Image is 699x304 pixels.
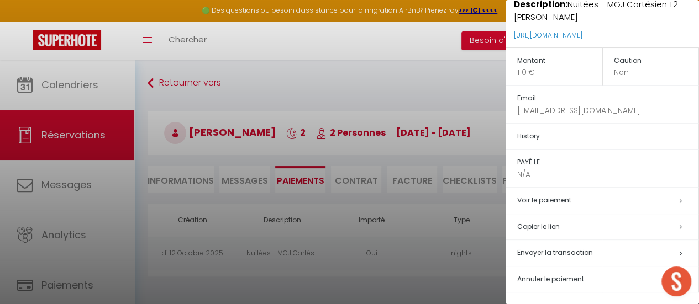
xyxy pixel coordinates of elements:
[517,55,602,67] h5: Montant
[517,169,698,180] p: N/A
[517,248,593,257] span: Envoyer la transaction
[517,195,571,205] a: Voir le paiement
[514,30,582,40] a: [URL][DOMAIN_NAME]
[661,266,691,296] div: Ouvrir le chat
[517,274,584,284] span: Annuler le paiement
[614,55,699,67] h5: Caution
[614,67,699,78] p: Non
[517,221,698,233] h5: Copier le lien
[517,130,698,143] h5: History
[517,156,698,169] h5: PAYÉ LE
[517,67,602,78] p: 110 €
[517,92,698,105] h5: Email
[517,105,698,116] p: [EMAIL_ADDRESS][DOMAIN_NAME]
